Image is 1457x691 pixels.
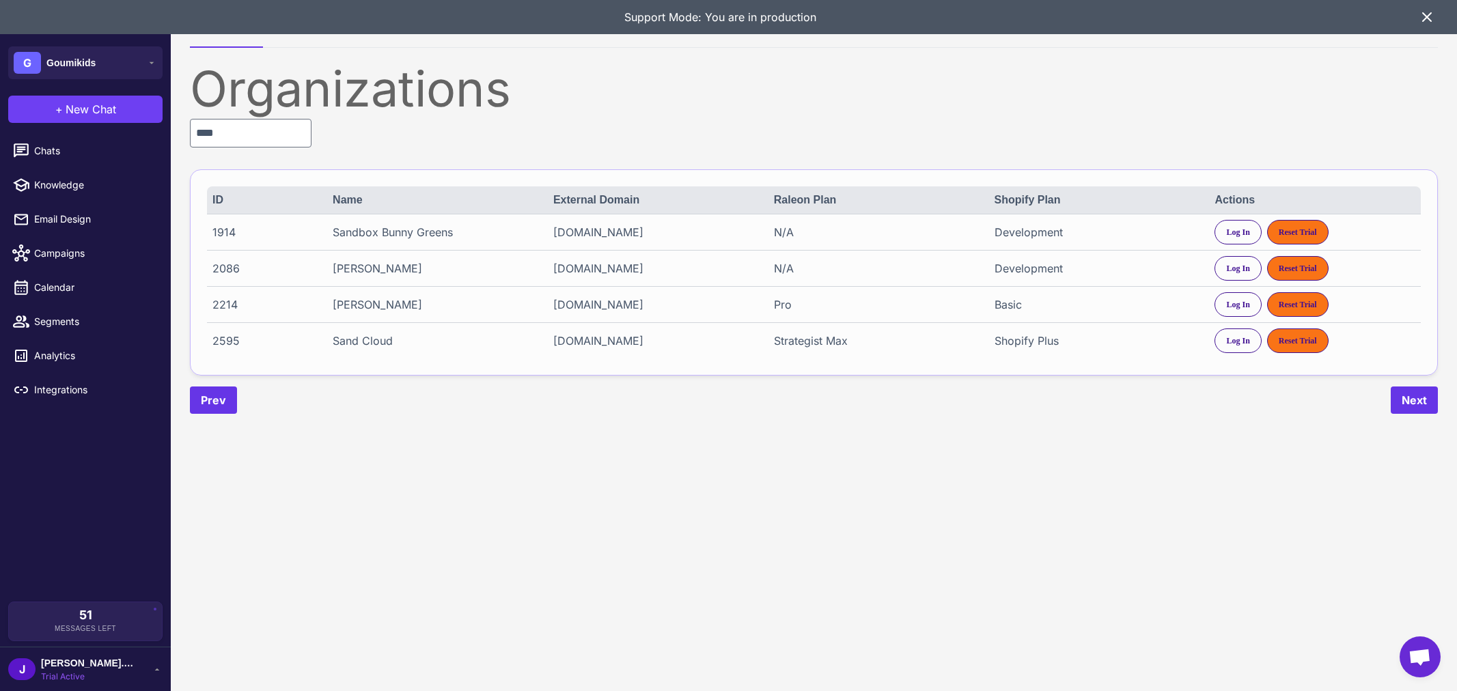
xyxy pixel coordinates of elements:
span: Email Design [34,212,154,227]
div: External Domain [553,192,754,208]
span: Reset Trial [1279,298,1317,311]
div: Organizations [190,64,1438,113]
div: Development [995,224,1195,240]
span: Reset Trial [1279,335,1317,347]
span: Goumikids [46,55,96,70]
div: Sandbox Bunny Greens [333,224,533,240]
div: G [14,52,41,74]
a: Integrations [5,376,165,404]
div: Pro [774,296,975,313]
div: ID [212,192,313,208]
span: Reset Trial [1279,262,1317,274]
div: [DOMAIN_NAME] [553,296,754,313]
div: Development [995,260,1195,277]
span: Segments [34,314,154,329]
span: [PERSON_NAME].[PERSON_NAME] [41,655,137,671]
span: Campaigns [34,246,154,261]
span: Log In [1226,335,1249,347]
div: 2595 [212,333,313,349]
div: [DOMAIN_NAME] [553,224,754,240]
a: Email Design [5,205,165,234]
button: GGoumikids [8,46,163,79]
button: Prev [190,386,237,414]
button: +New Chat [8,96,163,123]
a: Campaigns [5,239,165,268]
span: Log In [1226,298,1249,311]
span: Chats [34,143,154,158]
button: Next [1391,386,1438,414]
div: Name [333,192,533,208]
span: Reset Trial [1279,226,1317,238]
a: Analytics [5,341,165,370]
div: N/A [774,224,975,240]
div: 2214 [212,296,313,313]
div: Sand Cloud [333,333,533,349]
span: Integrations [34,382,154,397]
div: [DOMAIN_NAME] [553,333,754,349]
span: 51 [79,609,92,621]
span: Log In [1226,262,1249,274]
div: Shopify Plus [995,333,1195,349]
div: Basic [995,296,1195,313]
a: Chats [5,137,165,165]
a: Knowledge [5,171,165,199]
div: J [8,658,36,680]
div: Shopify Plan [995,192,1195,208]
div: [PERSON_NAME] [333,296,533,313]
span: + [55,101,63,117]
div: N/A [774,260,975,277]
div: [PERSON_NAME] [333,260,533,277]
span: Analytics [34,348,154,363]
div: 1914 [212,224,313,240]
a: Calendar [5,273,165,302]
span: Calendar [34,280,154,295]
div: Actions [1215,192,1415,208]
div: 2086 [212,260,313,277]
span: Knowledge [34,178,154,193]
a: Segments [5,307,165,336]
span: New Chat [66,101,116,117]
span: Messages Left [55,623,116,634]
div: Open chat [1400,636,1441,677]
div: [DOMAIN_NAME] [553,260,754,277]
div: Raleon Plan [774,192,975,208]
span: Trial Active [41,671,137,683]
span: Log In [1226,226,1249,238]
div: Strategist Max [774,333,975,349]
